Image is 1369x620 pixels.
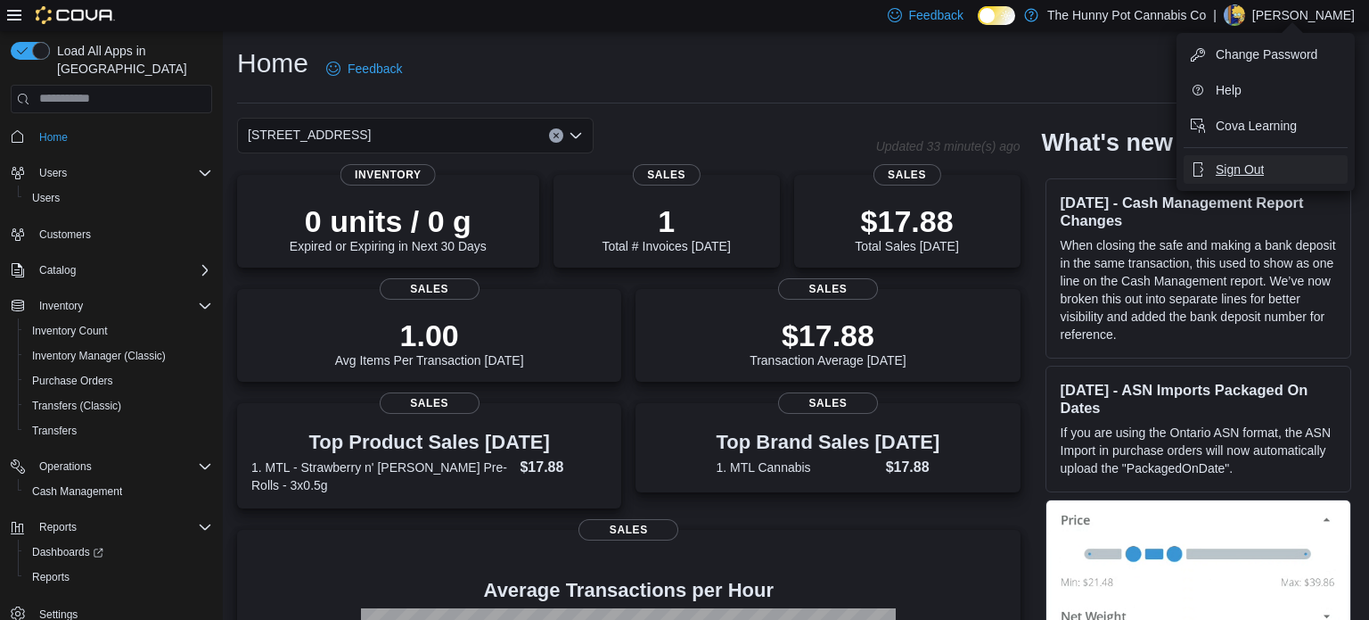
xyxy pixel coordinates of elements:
[18,540,219,565] a: Dashboards
[1184,40,1348,69] button: Change Password
[25,541,212,563] span: Dashboards
[18,393,219,418] button: Transfers (Classic)
[750,318,906,368] div: Transaction Average [DATE]
[319,51,409,87] a: Feedback
[32,162,212,184] span: Users
[1061,194,1336,229] h3: [DATE] - Cash Management Report Changes
[32,295,90,317] button: Inventory
[25,481,212,502] span: Cash Management
[1252,4,1355,26] p: [PERSON_NAME]
[39,520,77,534] span: Reports
[4,258,219,283] button: Catalog
[251,432,607,453] h3: Top Product Sales [DATE]
[25,420,212,442] span: Transfers
[18,368,219,393] button: Purchase Orders
[36,6,115,24] img: Cova
[25,541,111,563] a: Dashboards
[39,227,91,242] span: Customers
[25,187,212,209] span: Users
[1042,128,1173,157] h2: What's new
[32,324,108,338] span: Inventory Count
[4,454,219,479] button: Operations
[4,221,219,247] button: Customers
[335,318,524,353] p: 1.00
[32,424,77,438] span: Transfers
[39,130,68,145] span: Home
[32,517,212,538] span: Reports
[25,420,84,442] a: Transfers
[251,580,1006,601] h4: Average Transactions per Hour
[1184,112,1348,140] button: Cova Learning
[1047,4,1206,26] p: The Hunny Pot Cannabis Co
[750,318,906,353] p: $17.88
[18,565,219,590] button: Reports
[717,432,940,453] h3: Top Brand Sales [DATE]
[1061,381,1336,417] h3: [DATE] - ASN Imports Packaged On Dates
[251,459,512,494] dt: 1. MTL - Strawberry n' [PERSON_NAME] Pre-Rolls - 3x0.5g
[25,395,128,417] a: Transfers (Classic)
[348,60,402,78] span: Feedback
[886,457,940,478] dd: $17.88
[1224,4,1245,26] div: Shannon Shute
[909,6,963,24] span: Feedback
[18,343,219,368] button: Inventory Manager (Classic)
[248,124,371,145] span: [STREET_ADDRESS]
[18,418,219,443] button: Transfers
[1216,45,1317,63] span: Change Password
[1216,81,1242,99] span: Help
[335,318,524,368] div: Avg Items Per Transaction [DATE]
[39,166,67,180] span: Users
[25,566,212,588] span: Reports
[25,187,67,209] a: Users
[717,459,879,476] dt: 1. MTL Cannabis
[32,295,212,317] span: Inventory
[32,399,121,413] span: Transfers (Classic)
[520,457,607,478] dd: $17.88
[32,484,122,499] span: Cash Management
[855,203,958,239] p: $17.88
[32,162,74,184] button: Users
[4,293,219,318] button: Inventory
[602,203,730,253] div: Total # Invoices [DATE]
[25,566,77,588] a: Reports
[25,320,212,342] span: Inventory Count
[978,25,979,26] span: Dark Mode
[380,393,480,414] span: Sales
[1184,76,1348,104] button: Help
[25,395,212,417] span: Transfers (Classic)
[25,345,173,367] a: Inventory Manager (Classic)
[569,128,583,143] button: Open list of options
[1061,236,1336,343] p: When closing the safe and making a bank deposit in the same transaction, this used to show as one...
[32,456,99,477] button: Operations
[1184,155,1348,184] button: Sign Out
[4,515,219,540] button: Reports
[32,349,166,363] span: Inventory Manager (Classic)
[578,519,678,541] span: Sales
[32,545,103,559] span: Dashboards
[25,320,115,342] a: Inventory Count
[873,164,940,186] span: Sales
[4,161,219,186] button: Users
[855,203,958,253] div: Total Sales [DATE]
[50,42,212,78] span: Load All Apps in [GEOGRAPHIC_DATA]
[18,479,219,504] button: Cash Management
[32,570,70,584] span: Reports
[1213,4,1217,26] p: |
[602,203,730,239] p: 1
[39,263,76,277] span: Catalog
[32,127,75,148] a: Home
[32,260,212,281] span: Catalog
[380,278,480,300] span: Sales
[778,278,878,300] span: Sales
[290,203,487,253] div: Expired or Expiring in Next 30 Days
[32,517,84,538] button: Reports
[549,128,563,143] button: Clear input
[4,124,219,150] button: Home
[32,374,113,388] span: Purchase Orders
[32,456,212,477] span: Operations
[237,45,308,81] h1: Home
[876,139,1021,153] p: Updated 33 minute(s) ago
[32,126,212,148] span: Home
[18,318,219,343] button: Inventory Count
[32,223,212,245] span: Customers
